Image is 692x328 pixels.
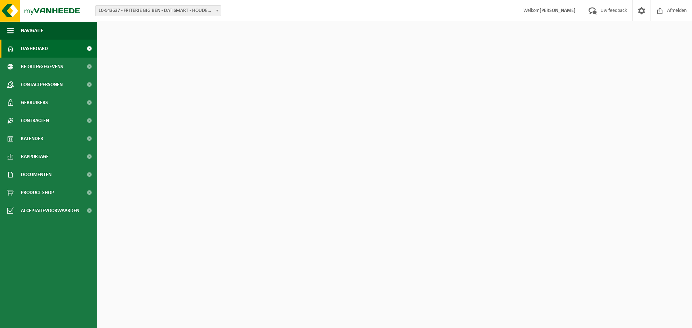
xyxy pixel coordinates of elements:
[95,5,221,16] span: 10-943637 - FRITERIE BIG BEN - DATISMART - HOUDENG-GOEGNIES
[21,148,49,166] span: Rapportage
[21,22,43,40] span: Navigatie
[21,94,48,112] span: Gebruikers
[96,6,221,16] span: 10-943637 - FRITERIE BIG BEN - DATISMART - HOUDENG-GOEGNIES
[21,202,79,220] span: Acceptatievoorwaarden
[21,58,63,76] span: Bedrijfsgegevens
[21,184,54,202] span: Product Shop
[21,112,49,130] span: Contracten
[21,76,63,94] span: Contactpersonen
[540,8,576,13] strong: [PERSON_NAME]
[21,130,43,148] span: Kalender
[21,40,48,58] span: Dashboard
[21,166,52,184] span: Documenten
